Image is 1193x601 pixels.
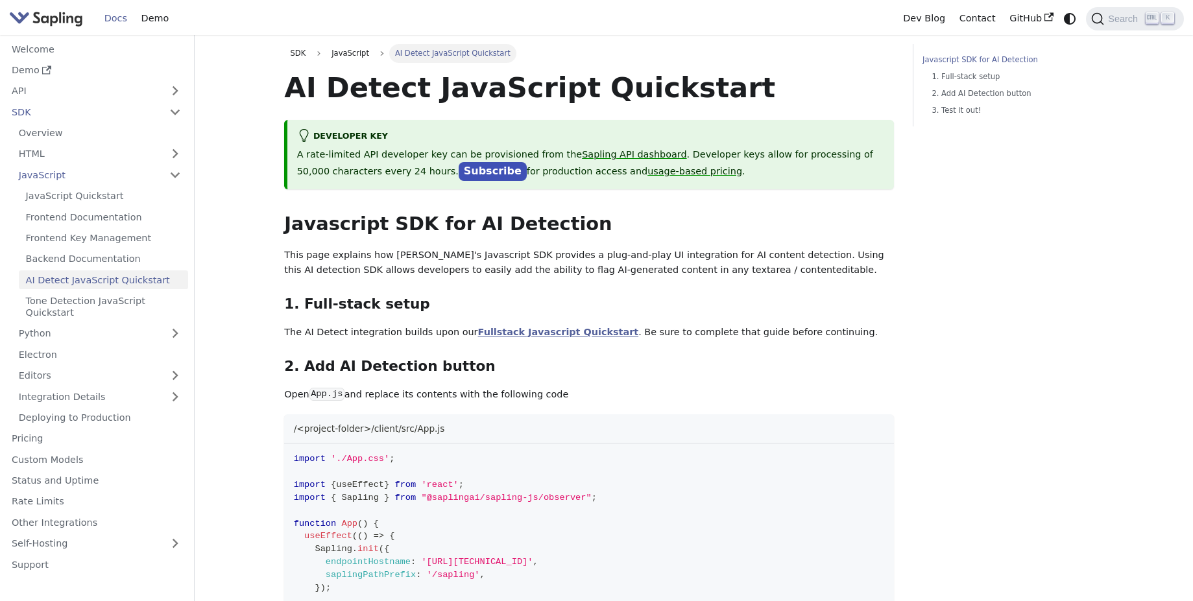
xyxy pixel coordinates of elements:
[5,40,188,58] a: Welcome
[5,471,188,490] a: Status and Uptime
[932,104,1094,117] a: 3. Test it out!
[162,102,188,121] button: Collapse sidebar category 'SDK'
[389,44,516,62] span: AI Detect JavaScript Quickstart
[1104,14,1146,24] span: Search
[12,145,188,163] a: HTML
[19,292,188,322] a: Tone Detection JavaScript Quickstart
[421,480,458,489] span: 'react'
[326,557,411,567] span: endpointHostname
[12,345,188,364] a: Electron
[922,54,1098,66] a: Javascript SDK for AI Detection
[357,519,363,528] span: (
[459,480,464,489] span: ;
[284,213,894,236] h2: Javascript SDK for AI Detection
[374,531,384,541] span: =>
[5,102,162,121] a: SDK
[284,358,894,375] h3: 2. Add AI Detection button
[12,124,188,143] a: Overview
[533,557,538,567] span: ,
[19,207,188,226] a: Frontend Documentation
[411,557,416,567] span: :
[12,165,188,184] a: JavaScript
[19,187,188,206] a: JavaScript Quickstart
[384,493,389,502] span: }
[9,9,88,28] a: Sapling.ai
[12,387,188,406] a: Integration Details
[5,555,188,574] a: Support
[326,44,375,62] span: JavaScript
[320,583,326,593] span: )
[331,493,336,502] span: {
[374,519,379,528] span: {
[12,324,188,343] a: Python
[421,493,591,502] span: "@saplingai/sapling-js/observer"
[284,296,894,313] h3: 1. Full-stack setup
[297,147,885,180] p: A rate-limited API developer key can be provisioned from the . Developer keys allow for processin...
[389,531,394,541] span: {
[19,229,188,248] a: Frontend Key Management
[294,480,326,489] span: import
[304,531,352,541] span: useEffect
[284,70,894,105] h1: AI Detect JavaScript Quickstart
[5,534,188,553] a: Self-Hosting
[363,531,368,541] span: )
[357,544,379,554] span: init
[162,82,188,100] button: Expand sidebar category 'API'
[331,480,336,489] span: {
[394,493,416,502] span: from
[357,531,363,541] span: (
[647,166,742,176] a: usage-based pricing
[341,519,357,528] span: App
[326,570,416,580] span: saplingPathPrefix
[389,454,394,464] span: ;
[19,270,188,289] a: AI Detect JavaScript Quickstart
[1061,9,1079,28] button: Switch between dark and light mode (currently system mode)
[134,8,176,29] a: Demo
[478,327,639,337] a: Fullstack Javascript Quickstart
[294,493,326,502] span: import
[5,492,188,511] a: Rate Limits
[952,8,1003,29] a: Contact
[309,388,344,401] code: App.js
[12,408,188,427] a: Deploying to Production
[19,250,188,268] a: Backend Documentation
[5,513,188,532] a: Other Integrations
[932,88,1094,100] a: 2. Add AI Detection button
[1161,12,1174,24] kbd: K
[5,429,188,448] a: Pricing
[1086,7,1183,30] button: Search (Ctrl+K)
[297,129,885,145] div: Developer Key
[5,82,162,100] a: API
[421,557,533,567] span: '[URL][TECHNICAL_ID]'
[12,366,162,385] a: Editors
[326,583,331,593] span: ;
[896,8,952,29] a: Dev Blog
[284,414,894,443] div: /<project-folder>/client/src/App.js
[592,493,597,502] span: ;
[582,149,686,159] a: Sapling API dashboard
[331,454,389,464] span: './App.css'
[291,49,306,58] span: SDK
[5,450,188,469] a: Custom Models
[384,544,389,554] span: {
[416,570,421,580] span: :
[162,366,188,385] button: Expand sidebar category 'Editors'
[315,544,352,554] span: Sapling
[932,71,1094,83] a: 1. Full-stack setup
[97,8,134,29] a: Docs
[363,519,368,528] span: )
[284,248,894,279] p: This page explains how [PERSON_NAME]'s Javascript SDK provides a plug-and-play UI integration for...
[294,519,337,528] span: function
[341,493,378,502] span: Sapling
[352,531,357,541] span: (
[336,480,384,489] span: useEffect
[480,570,485,580] span: ,
[9,9,83,28] img: Sapling.ai
[459,162,527,181] a: Subscribe
[284,44,894,62] nav: Breadcrumbs
[394,480,416,489] span: from
[284,325,894,340] p: The AI Detect integration builds upon our . Be sure to complete that guide before continuing.
[315,583,320,593] span: }
[427,570,480,580] span: '/sapling'
[284,44,311,62] a: SDK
